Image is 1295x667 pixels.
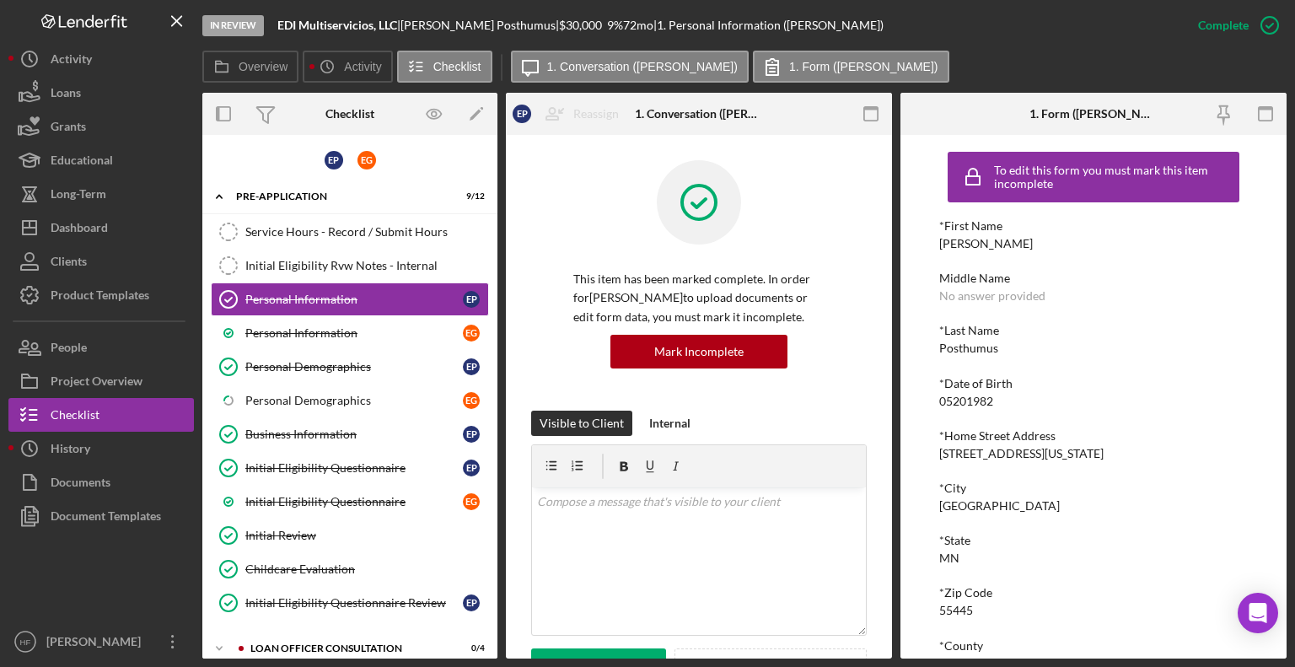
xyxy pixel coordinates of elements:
div: Complete [1198,8,1249,42]
a: Personal InformationEG [211,316,489,350]
label: Activity [344,60,381,73]
div: E G [463,392,480,409]
label: 1. Form ([PERSON_NAME]) [789,60,938,73]
button: Product Templates [8,278,194,312]
button: Internal [641,411,699,436]
button: EPReassign [504,97,636,131]
div: [PERSON_NAME] [939,237,1033,250]
a: Personal DemographicsEP [211,350,489,384]
div: E P [463,291,480,308]
div: Grants [51,110,86,148]
div: Product Templates [51,278,149,316]
div: E P [463,426,480,443]
div: Initial Eligibility Questionnaire [245,495,463,508]
div: Reassign [573,97,619,131]
div: Clients [51,245,87,282]
div: Visible to Client [540,411,624,436]
label: Overview [239,60,287,73]
div: Dashboard [51,211,108,249]
div: Initial Eligibility Questionnaire Review [245,596,463,610]
div: Checklist [325,107,374,121]
button: Mark Incomplete [610,335,787,368]
button: Checklist [8,398,194,432]
a: Grants [8,110,194,143]
div: *Home Street Address [939,429,1248,443]
div: In Review [202,15,264,36]
label: Checklist [433,60,481,73]
button: Documents [8,465,194,499]
div: Documents [51,465,110,503]
div: [STREET_ADDRESS][US_STATE] [939,447,1104,460]
a: Initial Eligibility QuestionnaireEP [211,451,489,485]
div: $30,000 [559,19,607,32]
div: People [51,331,87,368]
div: Childcare Evaluation [245,562,488,576]
a: Business InformationEP [211,417,489,451]
p: This item has been marked complete. In order for [PERSON_NAME] to upload documents or edit form d... [573,270,825,326]
div: E P [325,151,343,169]
div: *Zip Code [939,586,1248,600]
button: People [8,331,194,364]
a: History [8,432,194,465]
button: 1. Form ([PERSON_NAME]) [753,51,949,83]
b: EDI Multiservicios, LLC [277,18,397,32]
a: Childcare Evaluation [211,552,489,586]
a: Initial Eligibility Rvw Notes - Internal [211,249,489,282]
button: Checklist [397,51,492,83]
div: Initial Eligibility Rvw Notes - Internal [245,259,488,272]
div: Service Hours - Record / Submit Hours [245,225,488,239]
div: E G [463,493,480,510]
button: Activity [8,42,194,76]
a: Initial Eligibility QuestionnaireEG [211,485,489,519]
button: Clients [8,245,194,278]
div: 9 % [607,19,623,32]
button: Project Overview [8,364,194,398]
div: Loan Officer Consultation [250,643,443,654]
a: Educational [8,143,194,177]
button: HF[PERSON_NAME] [8,625,194,659]
button: Complete [1181,8,1287,42]
div: [PERSON_NAME] Posthumus | [400,19,559,32]
div: History [51,432,90,470]
a: Long-Term [8,177,194,211]
div: Internal [649,411,690,436]
div: MN [939,551,959,565]
div: 0 / 4 [454,643,485,654]
div: [GEOGRAPHIC_DATA] [939,499,1060,513]
div: E G [357,151,376,169]
button: 1. Conversation ([PERSON_NAME]) [511,51,749,83]
div: Open Intercom Messenger [1238,593,1278,633]
div: Business Information [245,428,463,441]
text: HF [20,637,31,647]
div: No answer provided [939,289,1045,303]
div: *State [939,534,1248,547]
div: Checklist [51,398,99,436]
label: 1. Conversation ([PERSON_NAME]) [547,60,738,73]
div: Posthumus [939,342,998,355]
div: Educational [51,143,113,181]
div: 1. Form ([PERSON_NAME]) [1029,107,1158,121]
div: Document Templates [51,499,161,537]
div: Initial Review [245,529,488,542]
div: *Date of Birth [939,377,1248,390]
div: E P [513,105,531,123]
div: Activity [51,42,92,80]
div: *City [939,481,1248,495]
div: Mark Incomplete [654,335,744,368]
div: To edit this form you must mark this item incomplete [994,164,1235,191]
div: 55445 [939,604,973,617]
div: 05201982 [939,395,993,408]
a: Service Hours - Record / Submit Hours [211,215,489,249]
button: Activity [303,51,392,83]
div: Initial Eligibility Questionnaire [245,461,463,475]
button: Overview [202,51,298,83]
button: Loans [8,76,194,110]
div: Pre-Application [236,191,443,202]
div: *County [939,639,1248,653]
